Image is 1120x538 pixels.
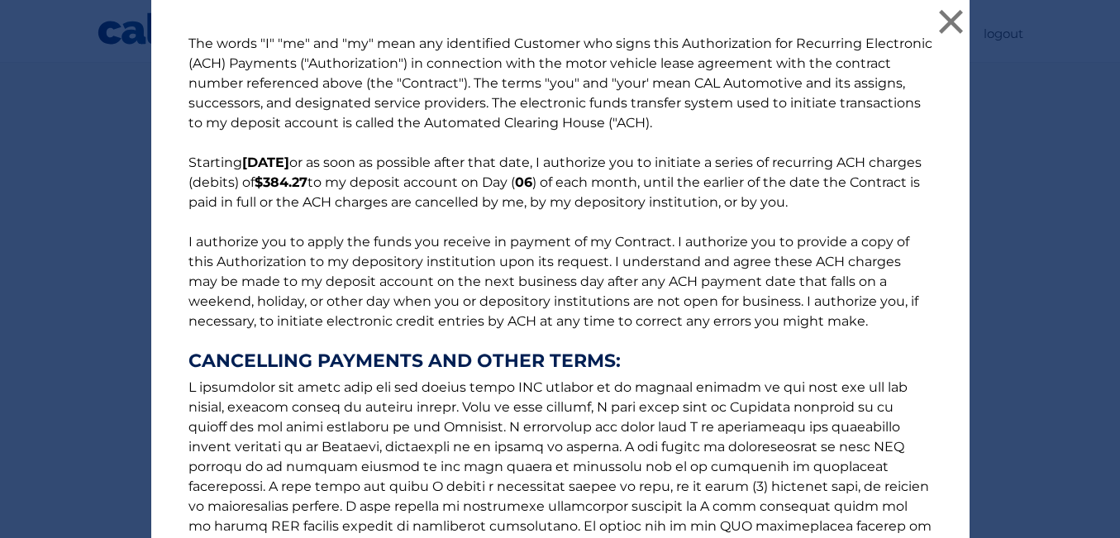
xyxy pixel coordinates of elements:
b: $384.27 [255,174,307,190]
button: × [935,5,968,38]
b: [DATE] [242,155,289,170]
strong: CANCELLING PAYMENTS AND OTHER TERMS: [188,351,932,371]
b: 06 [515,174,532,190]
